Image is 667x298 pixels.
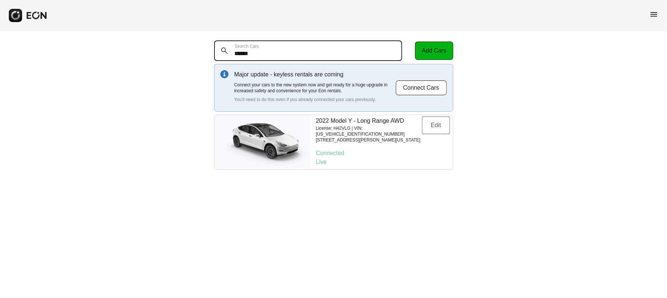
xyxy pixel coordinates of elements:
[316,116,422,125] p: 2022 Model Y - Long Range AWD
[649,10,658,19] span: menu
[235,43,259,49] label: Search Cars
[316,149,450,158] p: Connected
[214,118,310,166] img: car
[422,116,450,134] button: Edit
[316,137,422,143] p: [STREET_ADDRESS][PERSON_NAME][US_STATE]
[415,42,453,60] button: Add Cars
[220,70,228,78] img: info
[234,82,395,94] p: Connect your cars to the new system now and get ready for a huge upgrade in increased safety and ...
[234,97,395,103] p: You'll need to do this even if you already connected your cars previously.
[316,158,450,166] p: Live
[234,70,395,79] p: Major update - keyless rentals are coming
[316,125,422,137] p: License: H42VLG | VIN: [US_VEHICLE_IDENTIFICATION_NUMBER]
[395,80,447,96] button: Connect Cars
